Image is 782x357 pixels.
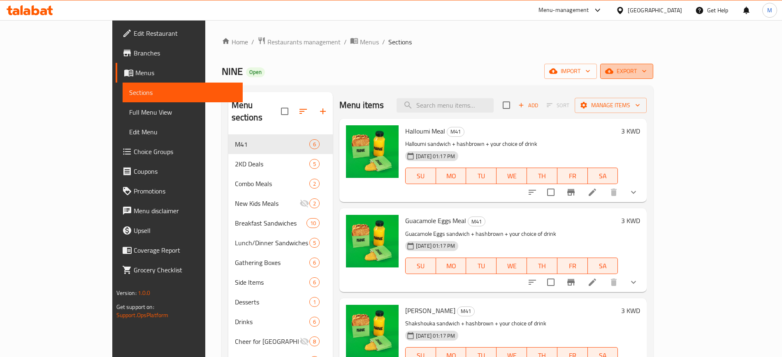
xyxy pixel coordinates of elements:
[309,238,320,248] div: items
[542,274,559,291] span: Select to update
[235,317,309,327] div: Drinks
[222,37,654,47] nav: breadcrumb
[306,218,320,228] div: items
[276,103,293,120] span: Select all sections
[436,168,466,184] button: MO
[604,272,624,292] button: delete
[621,125,640,137] h6: 3 KWD
[228,253,333,272] div: Gathering Boxes6
[310,160,319,168] span: 5
[310,318,319,326] span: 6
[544,64,597,79] button: import
[542,184,559,201] span: Select to update
[344,37,347,47] li: /
[235,238,309,248] div: Lunch/Dinner Sandwiches
[624,272,643,292] button: show more
[135,68,236,78] span: Menus
[530,260,554,272] span: TH
[235,218,306,228] div: Breakfast Sandwiches
[138,288,151,298] span: 1.0.0
[123,102,243,122] a: Full Menu View
[624,182,643,202] button: show more
[228,292,333,312] div: Desserts1
[309,317,320,327] div: items
[350,37,379,47] a: Menus
[116,288,137,298] span: Version:
[557,258,588,274] button: FR
[116,302,154,312] span: Get support on:
[310,298,319,306] span: 1
[575,98,647,113] button: Manage items
[405,229,618,239] p: Guacamole Eggs sandwich + hashbrown + your choice of drink
[235,198,299,208] span: New Kids Meals
[228,134,333,154] div: M416
[310,239,319,247] span: 5
[309,198,320,208] div: items
[497,258,527,274] button: WE
[134,265,236,275] span: Grocery Checklist
[116,63,243,83] a: Menus
[588,168,618,184] button: SA
[388,37,412,47] span: Sections
[397,98,494,113] input: search
[307,219,319,227] span: 10
[469,170,493,182] span: TU
[629,277,638,287] svg: Show Choices
[629,187,638,197] svg: Show Choices
[123,122,243,142] a: Edit Menu
[134,206,236,216] span: Menu disclaimer
[439,260,463,272] span: MO
[235,159,309,169] span: 2KD Deals
[405,168,436,184] button: SU
[228,213,333,233] div: Breakfast Sandwiches10
[134,48,236,58] span: Branches
[409,170,433,182] span: SU
[235,277,309,287] span: Side Items
[498,97,515,114] span: Select section
[588,258,618,274] button: SA
[447,127,464,136] span: M41
[116,221,243,240] a: Upsell
[591,260,615,272] span: SA
[469,260,493,272] span: TU
[235,336,299,346] span: Cheer for [GEOGRAPHIC_DATA]
[515,99,541,112] button: Add
[541,99,575,112] span: Select section first
[346,215,399,267] img: Guacamole Eggs Meal
[581,100,640,111] span: Manage items
[134,226,236,235] span: Upsell
[522,182,542,202] button: sort-choices
[500,260,524,272] span: WE
[235,258,309,267] span: Gathering Boxes
[228,272,333,292] div: Side Items6
[466,258,497,274] button: TU
[129,107,236,117] span: Full Menu View
[228,174,333,193] div: Combo Meals2
[497,168,527,184] button: WE
[309,297,320,307] div: items
[468,217,485,226] span: M41
[457,306,475,316] div: M41
[405,304,455,317] span: [PERSON_NAME]
[293,101,313,121] span: Sort sections
[538,5,589,15] div: Menu-management
[557,168,588,184] button: FR
[267,37,341,47] span: Restaurants management
[515,99,541,112] span: Add item
[409,260,433,272] span: SU
[405,214,466,227] span: Guacamole Eggs Meal
[561,272,581,292] button: Branch-specific-item
[246,67,265,77] div: Open
[621,215,640,226] h6: 3 KWD
[600,64,653,79] button: export
[405,318,618,329] p: Shakshouka sandwich + hashbrown + your choice of drink
[232,99,281,124] h2: Menu sections
[517,101,539,110] span: Add
[604,182,624,202] button: delete
[309,179,320,189] div: items
[299,336,309,346] svg: Inactive section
